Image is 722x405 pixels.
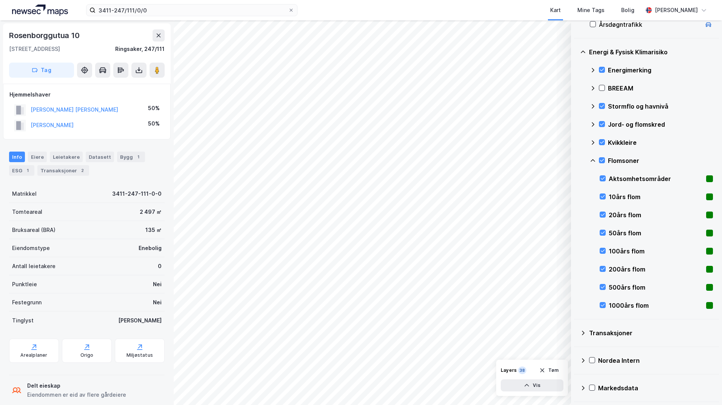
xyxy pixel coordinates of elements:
div: 3411-247-111-0-0 [112,189,162,198]
div: Mine Tags [577,6,605,15]
div: Eiere [28,152,47,162]
div: 135 ㎡ [145,226,162,235]
button: Tag [9,63,74,78]
div: 1000års flom [609,301,703,310]
div: Tomteareal [12,207,42,216]
div: [STREET_ADDRESS] [9,44,60,54]
div: Eiendomstype [12,244,50,253]
div: Info [9,152,25,162]
img: logo.a4113a55bc3d86da70a041830d287a7e.svg [12,5,68,16]
div: 500års flom [609,283,703,292]
div: Energi & Fysisk Klimarisiko [589,48,713,57]
div: Stormflo og havnivå [608,102,713,111]
div: Transaksjoner [37,165,89,176]
iframe: Chat Widget [684,369,722,405]
div: 50års flom [609,229,703,238]
div: 10års flom [609,192,703,201]
div: Delt eieskap [27,381,126,390]
button: Vis [501,379,563,391]
div: 20års flom [609,210,703,219]
div: Ringsaker, 247/111 [115,44,165,54]
div: Eiendommen er eid av flere gårdeiere [27,390,126,399]
div: Bolig [621,6,634,15]
div: Punktleie [12,280,37,289]
div: Hjemmelshaver [9,90,164,99]
div: [PERSON_NAME] [118,316,162,325]
div: Enebolig [139,244,162,253]
div: Kvikkleire [608,138,713,147]
div: Kart [550,6,561,15]
div: 100års flom [609,247,703,256]
div: 0 [158,262,162,271]
div: Årsdøgntrafikk [599,20,701,29]
div: ESG [9,165,34,176]
div: 1 [134,153,142,161]
div: Markedsdata [598,384,713,393]
div: Arealplaner [20,352,47,358]
div: Miljøstatus [127,352,153,358]
div: Aktsomhetsområder [609,174,703,183]
div: Origo [80,352,94,358]
div: Festegrunn [12,298,42,307]
div: 50% [148,104,160,113]
div: Nordea Intern [598,356,713,365]
div: 200års flom [609,265,703,274]
div: Datasett [86,152,114,162]
div: Energimerking [608,66,713,75]
div: 2 [79,167,86,174]
div: Antall leietakere [12,262,56,271]
div: Matrikkel [12,189,37,198]
div: Jord- og flomskred [608,120,713,129]
div: Leietakere [50,152,83,162]
div: Rosenborggutua 10 [9,29,81,41]
div: Nei [153,298,162,307]
div: Flomsoner [608,156,713,165]
div: BREEAM [608,84,713,93]
div: Bruksareal (BRA) [12,226,56,235]
button: Tøm [534,364,563,376]
div: Nei [153,280,162,289]
div: Layers [501,367,517,373]
div: 50% [148,119,160,128]
input: Søk på adresse, matrikkel, gårdeiere, leietakere eller personer [96,5,288,16]
div: 2 497 ㎡ [140,207,162,216]
div: [PERSON_NAME] [655,6,698,15]
div: Transaksjoner [589,328,713,337]
div: Bygg [117,152,145,162]
div: Tinglyst [12,316,34,325]
div: 38 [518,367,526,374]
div: 1 [24,167,31,174]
